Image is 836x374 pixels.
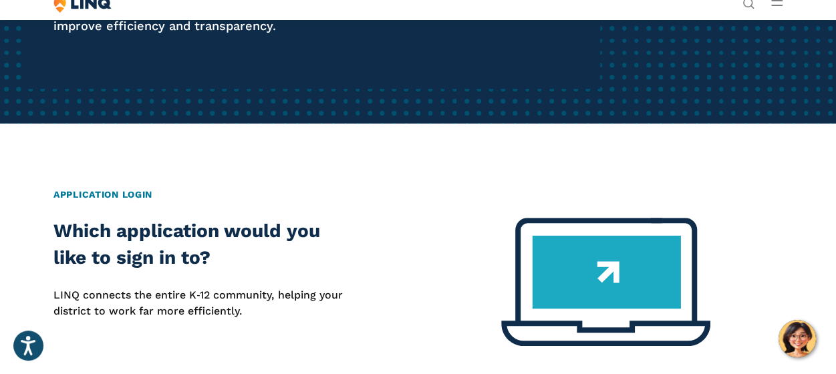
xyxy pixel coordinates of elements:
[53,218,344,271] h2: Which application would you like to sign in to?
[53,188,783,202] h2: Application Login
[779,320,816,357] button: Hello, have a question? Let’s chat.
[53,287,344,320] p: LINQ connects the entire K‑12 community, helping your district to work far more efficiently.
